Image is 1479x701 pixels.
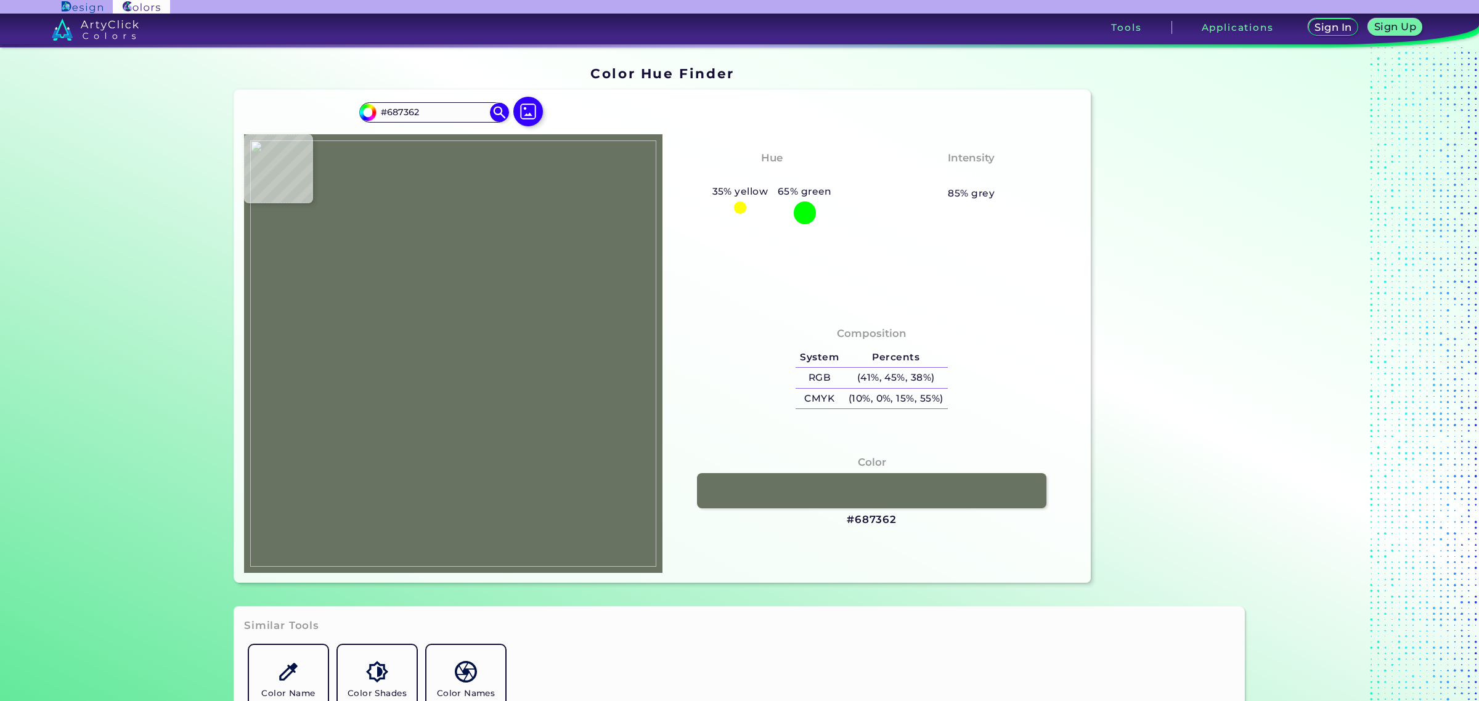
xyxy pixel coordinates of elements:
h5: 65% green [773,184,837,200]
img: ArtyClick Design logo [62,1,103,13]
h5: (10%, 0%, 15%, 55%) [844,389,948,409]
h3: Similar Tools [244,618,319,633]
h4: Intensity [948,149,995,167]
img: icon_color_names_dictionary.svg [455,661,476,683]
h5: System [796,347,844,368]
img: icon picture [513,97,543,126]
h5: CMYK [796,389,844,409]
a: Sign In [1310,20,1356,36]
img: icon search [490,103,508,121]
h3: Yellowish Green [720,169,824,184]
h5: Percents [844,347,948,368]
img: icon_color_shades.svg [366,661,388,683]
h3: Tools [1111,23,1141,32]
h5: 85% grey [948,185,995,201]
h4: Composition [837,325,907,342]
h3: Applications [1202,23,1274,32]
h4: Hue [761,149,783,167]
h5: RGB [796,368,844,388]
h1: Color Hue Finder [590,64,734,83]
h5: (41%, 45%, 38%) [844,368,948,388]
img: icon_color_name_finder.svg [277,661,299,683]
img: 2ec8495b-b2dc-4a82-abbe-f7a7a7f143c9 [250,140,656,567]
h5: 35% yellow [707,184,773,200]
h4: Color [858,453,886,471]
h3: #687362 [847,513,897,527]
h3: Pale [954,169,989,184]
img: logo_artyclick_colors_white.svg [52,18,139,41]
h5: Sign Up [1376,22,1415,31]
input: type color.. [377,104,491,121]
h5: Sign In [1316,23,1350,32]
a: Sign Up [1371,20,1420,36]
